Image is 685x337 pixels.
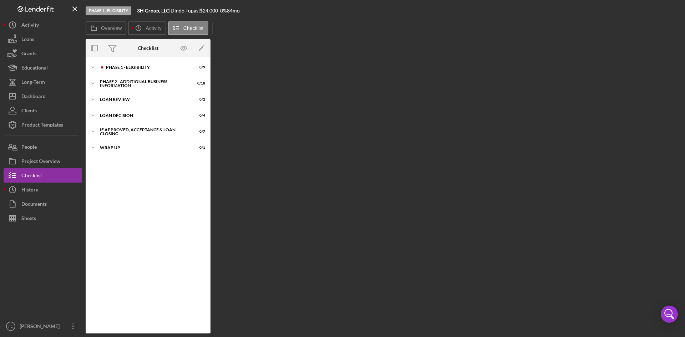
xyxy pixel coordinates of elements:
[4,75,82,89] button: Long-Term
[137,7,169,14] b: 3H Group, LLC
[4,61,82,75] button: Educational
[21,32,34,48] div: Loans
[21,103,37,119] div: Clients
[4,211,82,225] button: Sheets
[192,65,205,70] div: 0 / 9
[4,103,82,118] button: Clients
[100,80,187,88] div: Phase 2 - Additional Business Information
[86,21,126,35] button: Overview
[227,8,240,14] div: 84 mo
[137,8,171,14] div: |
[200,7,218,14] span: $24,000
[9,325,13,328] text: FC
[168,21,208,35] button: Checklist
[21,46,36,62] div: Grants
[21,197,47,213] div: Documents
[220,8,227,14] div: 0 %
[192,129,205,134] div: 0 / 7
[4,46,82,61] button: Grants
[21,61,48,77] div: Educational
[86,6,131,15] div: Phase 1 - Eligibility
[4,140,82,154] button: People
[4,168,82,183] button: Checklist
[21,154,60,170] div: Project Overview
[21,89,46,105] div: Dashboard
[4,32,82,46] button: Loans
[192,113,205,118] div: 0 / 4
[4,118,82,132] button: Product Templates
[192,145,205,150] div: 0 / 1
[192,81,205,86] div: 0 / 18
[21,140,37,156] div: People
[171,8,200,14] div: Dindo Tupas |
[4,183,82,197] button: History
[146,25,161,31] label: Activity
[661,306,678,323] div: Open Intercom Messenger
[4,197,82,211] button: Documents
[100,128,187,136] div: If approved, acceptance & loan closing
[21,75,45,91] div: Long-Term
[183,25,204,31] label: Checklist
[21,118,63,134] div: Product Templates
[21,18,39,34] div: Activity
[106,65,187,70] div: Phase 1 - Eligibility
[21,168,42,184] div: Checklist
[21,183,38,199] div: History
[100,145,187,150] div: Wrap up
[100,113,187,118] div: Loan decision
[4,18,82,32] button: Activity
[101,25,122,31] label: Overview
[128,21,166,35] button: Activity
[100,97,187,102] div: Loan Review
[138,45,158,51] div: Checklist
[18,319,64,335] div: [PERSON_NAME]
[192,97,205,102] div: 0 / 2
[4,89,82,103] button: Dashboard
[4,319,82,333] button: FC[PERSON_NAME]
[4,154,82,168] button: Project Overview
[21,211,36,227] div: Sheets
